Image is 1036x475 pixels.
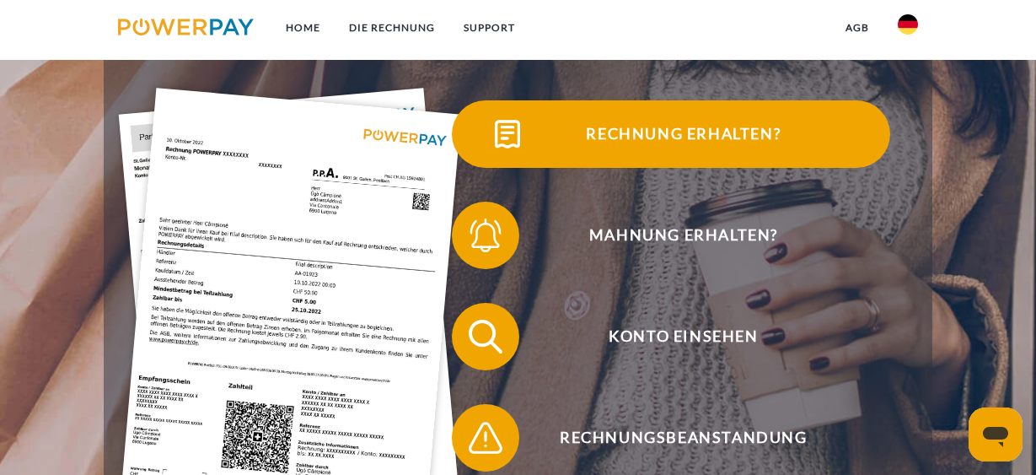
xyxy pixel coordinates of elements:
[271,13,335,43] a: Home
[452,100,890,168] button: Rechnung erhalten?
[477,303,890,370] span: Konto einsehen
[486,113,529,155] img: qb_bill.svg
[464,214,507,256] img: qb_bell.svg
[335,13,449,43] a: DIE RECHNUNG
[477,202,890,269] span: Mahnung erhalten?
[477,100,890,168] span: Rechnung erhalten?
[464,417,507,459] img: qb_warning.svg
[831,13,883,43] a: agb
[449,13,529,43] a: SUPPORT
[969,408,1023,462] iframe: Schaltfläche zum Öffnen des Messaging-Fensters; Konversation läuft
[452,404,890,472] button: Rechnungsbeanstandung
[477,404,890,472] span: Rechnungsbeanstandung
[452,303,890,370] button: Konto einsehen
[452,202,890,269] button: Mahnung erhalten?
[898,14,918,35] img: de
[464,316,507,358] img: qb_search.svg
[118,19,254,35] img: logo-powerpay.svg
